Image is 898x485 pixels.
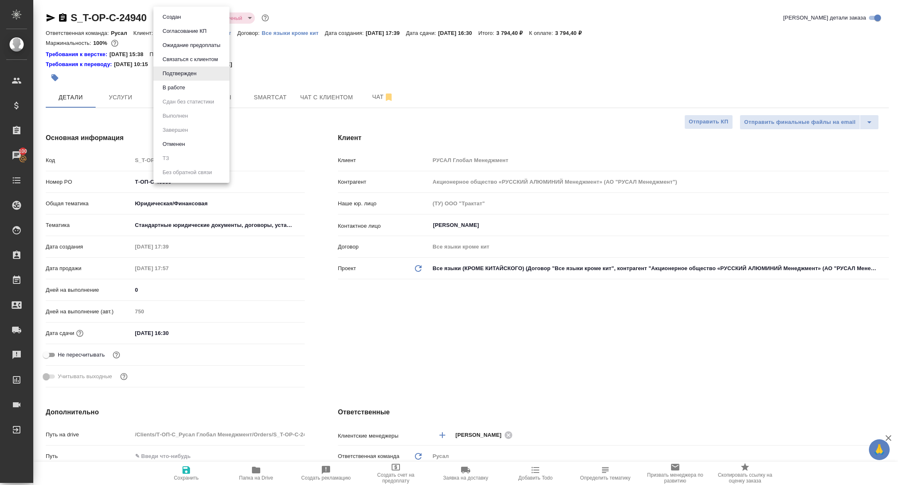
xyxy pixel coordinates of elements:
button: Ожидание предоплаты [160,41,223,50]
button: Выполнен [160,111,190,121]
button: ТЗ [160,154,172,163]
button: Сдан без статистики [160,97,217,106]
button: Отменен [160,140,187,149]
button: Завершен [160,126,190,135]
button: Согласование КП [160,27,209,36]
button: Создан [160,12,183,22]
button: В работе [160,83,187,92]
button: Подтвержден [160,69,199,78]
button: Связаться с клиентом [160,55,220,64]
button: Без обратной связи [160,168,215,177]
